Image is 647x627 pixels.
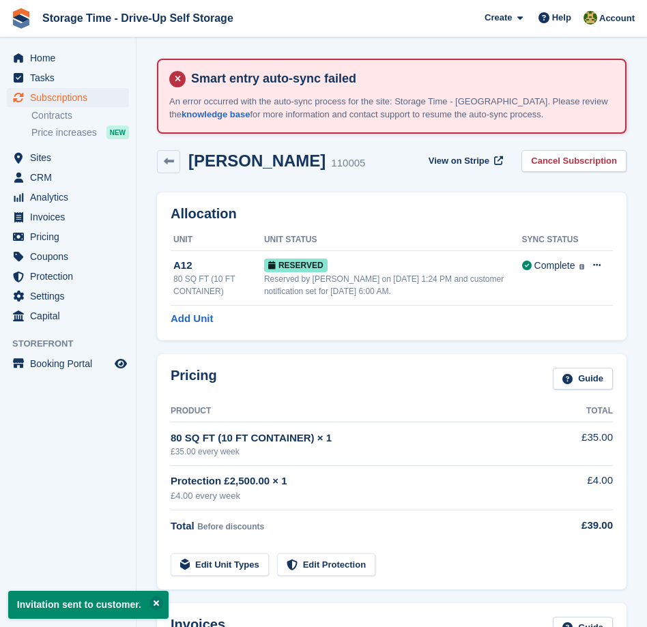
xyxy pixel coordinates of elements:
[554,518,613,534] div: £39.00
[7,287,129,306] a: menu
[30,68,112,87] span: Tasks
[30,148,112,167] span: Sites
[171,368,217,390] h2: Pricing
[7,88,129,107] a: menu
[173,273,264,297] div: 80 SQ FT (10 FT CONTAINER)
[264,273,522,297] div: Reserved by [PERSON_NAME] on [DATE] 1:24 PM and customer notification set for [DATE] 6:00 AM.
[31,125,129,140] a: Price increases NEW
[30,247,112,266] span: Coupons
[171,206,613,222] h2: Allocation
[197,522,264,531] span: Before discounts
[30,48,112,68] span: Home
[113,355,129,372] a: Preview store
[30,354,112,373] span: Booking Portal
[171,520,195,531] span: Total
[169,95,614,121] p: An error occurred with the auto-sync process for the site: Storage Time - [GEOGRAPHIC_DATA]. Plea...
[171,473,554,489] div: Protection £2,500.00 × 1
[171,489,554,503] div: £4.00 every week
[485,11,512,25] span: Create
[277,553,375,576] a: Edit Protection
[37,7,239,29] a: Storage Time - Drive-Up Self Storage
[584,11,597,25] img: Zain Sarwar
[429,154,489,168] span: View on Stripe
[7,168,129,187] a: menu
[7,247,129,266] a: menu
[264,259,328,272] span: Reserved
[554,422,613,465] td: £35.00
[31,109,129,122] a: Contracts
[553,368,613,390] a: Guide
[423,150,506,173] a: View on Stripe
[171,229,264,251] th: Unit
[171,431,554,446] div: 80 SQ FT (10 FT CONTAINER) × 1
[8,591,169,619] p: Invitation sent to customer.
[7,48,129,68] a: menu
[331,156,365,171] div: 110005
[7,207,129,227] a: menu
[30,168,112,187] span: CRM
[11,8,31,29] img: stora-icon-8386f47178a22dfd0bd8f6a31ec36ba5ce8667c1dd55bd0f319d3a0aa187defe.svg
[171,446,554,458] div: £35.00 every week
[522,229,585,251] th: Sync Status
[599,12,635,25] span: Account
[7,148,129,167] a: menu
[31,126,97,139] span: Price increases
[552,11,571,25] span: Help
[30,207,112,227] span: Invoices
[173,258,264,274] div: A12
[521,150,627,173] a: Cancel Subscription
[182,109,250,119] a: knowledge base
[30,306,112,325] span: Capital
[171,400,554,422] th: Product
[7,68,129,87] a: menu
[30,267,112,286] span: Protection
[171,311,213,327] a: Add Unit
[579,264,585,269] img: icon-info-grey-7440780725fd019a000dd9b08b2336e03edf1995a4989e88bcd33f0948082b44.svg
[30,88,112,107] span: Subscriptions
[7,267,129,286] a: menu
[188,151,326,170] h2: [PERSON_NAME]
[7,188,129,207] a: menu
[186,71,614,87] h4: Smart entry auto-sync failed
[12,337,136,351] span: Storefront
[7,306,129,325] a: menu
[106,126,129,139] div: NEW
[534,259,575,273] div: Complete
[554,400,613,422] th: Total
[30,227,112,246] span: Pricing
[7,227,129,246] a: menu
[7,354,129,373] a: menu
[30,287,112,306] span: Settings
[264,229,522,251] th: Unit Status
[171,553,269,576] a: Edit Unit Types
[554,465,613,510] td: £4.00
[30,188,112,207] span: Analytics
